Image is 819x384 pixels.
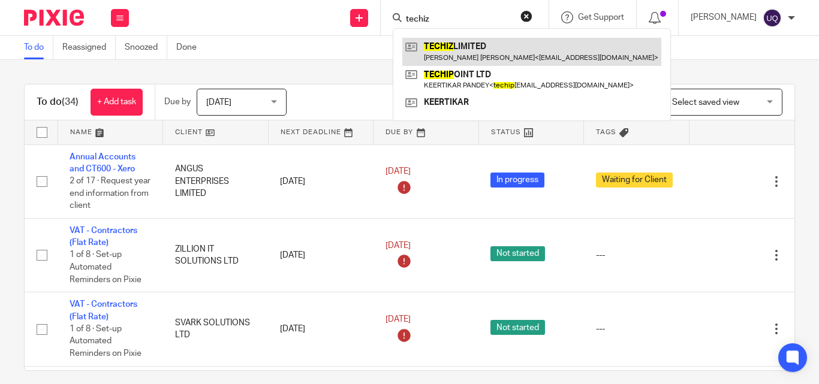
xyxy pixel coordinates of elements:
a: To do [24,36,53,59]
td: [DATE] [268,292,374,366]
input: Search [405,14,513,25]
span: 1 of 8 · Set-up Automated Reminders on Pixie [70,251,141,284]
span: [DATE] [386,315,411,323]
span: [DATE] [386,168,411,176]
span: 1 of 8 · Set-up Automated Reminders on Pixie [70,325,141,358]
a: Snoozed [125,36,167,59]
p: Due by [164,96,191,108]
span: In progress [490,173,544,188]
p: [PERSON_NAME] [691,11,757,23]
td: ZILLION IT SOLUTIONS LTD [163,218,269,292]
h1: To do [37,96,79,108]
td: ANGUS ENTERPRISES LIMITED [163,144,269,218]
td: [DATE] [268,144,374,218]
span: (34) [62,97,79,107]
img: Pixie [24,10,84,26]
span: Tags [596,129,616,135]
img: svg%3E [763,8,782,28]
span: Waiting for Client [596,173,673,188]
span: Get Support [578,13,624,22]
a: VAT - Contractors (Flat Rate) [70,226,137,247]
span: Not started [490,320,545,335]
span: [DATE] [206,98,231,107]
button: Clear [520,10,532,22]
div: --- [596,249,678,261]
a: Reassigned [62,36,116,59]
span: [DATE] [386,241,411,250]
a: Annual Accounts and CT600 - Xero [70,153,136,173]
div: --- [596,323,678,335]
span: Select saved view [672,98,739,107]
span: Not started [490,246,545,261]
span: 2 of 17 · Request year end information from client [70,177,150,210]
a: + Add task [91,89,143,116]
td: SVARK SOLUTIONS LTD [163,292,269,366]
td: [DATE] [268,218,374,292]
a: VAT - Contractors (Flat Rate) [70,300,137,320]
a: Done [176,36,206,59]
